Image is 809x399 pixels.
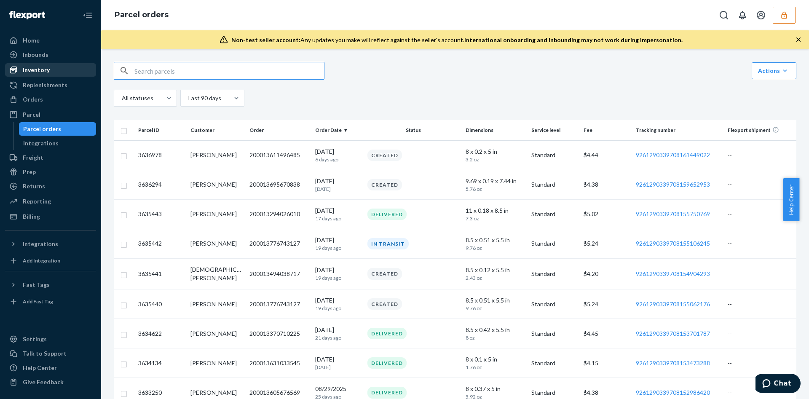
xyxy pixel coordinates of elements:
p: 3634622 [138,329,184,338]
p: 9.76 oz [466,305,501,312]
div: Parcel orders [23,125,61,133]
a: Parcel [5,108,96,121]
p: Standard [531,300,577,308]
div: 8.5 x 0.51 x 5.5 in [466,296,524,305]
a: Inbounds [5,48,96,62]
button: Talk to Support [5,347,96,360]
a: Inventory [5,63,96,77]
div: [PERSON_NAME] [190,388,243,397]
div: Created [367,179,402,190]
a: Freight [5,151,96,164]
input: All statuses [121,94,122,102]
img: Flexport logo [9,11,45,19]
div: 200013294026010 [249,210,308,218]
iframe: Opens a widget where you can chat to one of our agents [755,374,801,395]
div: [PERSON_NAME] [190,329,243,338]
div: Delivered [367,328,407,339]
div: Home [23,36,40,45]
p: 3635442 [138,239,184,248]
a: Replenishments [5,78,96,92]
div: Integrations [23,139,59,147]
div: Give Feedback [23,378,64,386]
p: $ 5.02 [584,210,629,218]
p: 3635440 [138,300,184,308]
th: Customer [187,120,246,140]
div: 8 x 0.1 x 5 in [466,355,524,364]
p: 19 days ago [315,305,361,312]
th: Flexport shipment [724,120,796,140]
a: Returns [5,179,96,193]
th: Order Date [312,120,364,140]
div: Inventory [23,66,50,74]
input: Search parcels [134,62,324,79]
p: [DATE] [315,355,361,364]
p: Standard [531,359,577,367]
p: 1.76 oz [466,364,501,371]
div: 8 x 0.2 x 5 in [466,147,524,156]
div: [PERSON_NAME] [190,210,243,218]
p: 7.3 oz [466,215,501,222]
a: Orders [5,93,96,106]
button: Integrations [5,237,96,251]
p: 5.76 oz [466,185,501,193]
div: 11 x 0.18 x 8.5 in [466,206,524,215]
p: 9.76 oz [466,244,501,252]
div: 8.5 x 0.42 x 5.5 in [466,326,524,334]
div: Returns [23,182,45,190]
p: Standard [531,388,577,397]
div: 200013695670838 [249,180,308,189]
button: Give Feedback [5,375,96,389]
div: Prep [23,168,36,176]
td: -- [724,259,796,289]
a: Prep [5,165,96,179]
button: Actions [752,62,796,79]
th: Tracking number [632,120,724,140]
p: Standard [531,210,577,218]
div: 200013605676569 [249,388,308,397]
div: Freight [23,153,43,162]
div: Replenishments [23,81,67,89]
div: 200013370710225 [249,329,308,338]
a: Parcel orders [115,10,169,19]
a: 9261290339708155062176 [636,300,710,308]
div: [PERSON_NAME] [190,239,243,248]
p: [DATE] [315,236,361,244]
p: $ 4.45 [584,329,629,338]
div: Reporting [23,197,51,206]
button: Close Navigation [79,7,96,24]
div: [PERSON_NAME] [190,180,243,189]
div: Parcel [23,110,40,119]
a: 9261290339708152986420 [636,389,710,396]
button: Help Center [783,178,799,221]
button: Fast Tags [5,278,96,292]
a: Parcel orders [19,122,96,136]
div: Integrations [23,240,58,248]
p: [DATE] [315,266,361,274]
p: [DATE] [315,185,361,193]
div: 200013631033545 [249,359,308,367]
a: Billing [5,210,96,223]
span: Non-test seller account: [231,36,300,43]
td: -- [724,170,796,199]
a: Add Fast Tag [5,295,96,308]
p: 19 days ago [315,274,361,281]
div: Actions [758,67,790,75]
span: International onboarding and inbounding may not work during impersonation. [464,36,683,43]
p: Standard [531,151,577,159]
a: Settings [5,332,96,346]
div: 8.5 x 0.51 x 5.5 in [466,236,524,244]
p: $ 5.24 [584,300,629,308]
p: 08/29/2025 [315,385,361,393]
p: 3635441 [138,270,184,278]
div: 8.5 x 0.12 x 5.5 in [466,266,524,274]
div: Delivered [367,387,407,398]
div: Created [367,150,402,161]
p: [DATE] [315,206,361,215]
p: 21 days ago [315,334,361,341]
p: 6 days ago [315,156,361,163]
div: 200013494038717 [249,270,308,278]
td: -- [724,348,796,378]
div: Inbounds [23,51,48,59]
